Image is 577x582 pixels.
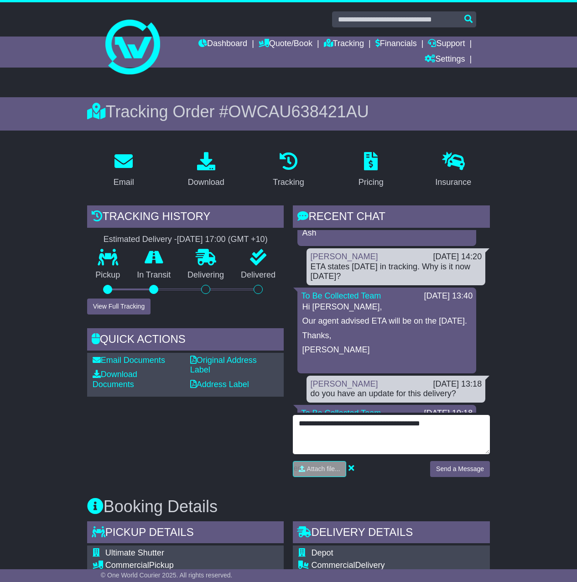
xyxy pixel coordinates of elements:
div: Email [114,176,134,189]
div: Tracking [273,176,304,189]
div: Pickup [105,561,279,571]
span: Commercial [311,561,355,570]
span: Commercial [105,561,149,570]
button: View Full Tracking [87,299,151,315]
h3: Booking Details [87,498,490,516]
button: Send a Message [430,461,490,477]
div: [DATE] 14:20 [433,252,482,262]
a: Dashboard [198,37,247,52]
a: Financials [375,37,417,52]
p: Thanks, [302,331,472,341]
span: OWCAU638421AU [229,102,369,121]
a: Support [428,37,465,52]
p: Delivering [179,270,233,280]
p: Hi [PERSON_NAME], [302,302,472,312]
div: Quick Actions [87,328,284,353]
div: Estimated Delivery - [87,235,284,245]
a: Quote/Book [259,37,312,52]
a: Email [108,149,140,192]
div: do you have an update for this delivery? [310,389,482,399]
div: Pricing [359,176,384,189]
p: In Transit [129,270,179,280]
div: Insurance [435,176,471,189]
a: Pricing [353,149,390,192]
div: [DATE] 13:40 [424,291,473,301]
a: Settings [425,52,465,68]
div: Tracking history [87,205,284,230]
div: [DATE] 17:00 (GMT +10) [177,235,268,245]
div: ETA states [DATE] in tracking. Why is it now [DATE]? [310,262,482,282]
a: Download [182,149,230,192]
div: Delivery [311,561,468,571]
span: Depot [311,548,333,557]
div: [DATE] 10:18 [424,409,473,419]
div: Download [188,176,224,189]
a: Email Documents [93,356,165,365]
div: Tracking Order # [87,102,490,121]
a: [PERSON_NAME] [310,252,378,261]
a: Tracking [267,149,310,192]
a: To Be Collected Team [301,291,381,300]
p: [PERSON_NAME] [302,345,472,355]
a: Tracking [324,37,364,52]
p: Our agent advised ETA will be on the [DATE]. [302,316,472,326]
div: RECENT CHAT [293,205,490,230]
a: Insurance [429,149,477,192]
a: [PERSON_NAME] [310,379,378,388]
a: Original Address Label [190,356,257,375]
p: Delivered [233,270,284,280]
span: © One World Courier 2025. All rights reserved. [101,572,233,579]
span: Ultimate Shutter [105,548,164,557]
a: Address Label [190,380,249,389]
a: To Be Collected Team [301,409,381,418]
p: Pickup [87,270,129,280]
div: Delivery Details [293,521,490,546]
div: Pickup Details [87,521,284,546]
a: Download Documents [93,370,137,389]
div: [DATE] 13:18 [433,379,482,389]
